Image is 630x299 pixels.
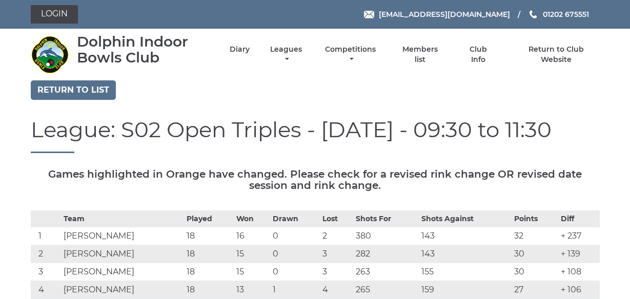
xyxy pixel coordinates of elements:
td: 2 [31,245,62,263]
td: + 106 [558,281,600,299]
span: 01202 675551 [543,10,589,19]
td: [PERSON_NAME] [61,281,184,299]
img: Email [364,11,374,18]
th: Shots Against [419,211,512,227]
td: 4 [320,281,353,299]
th: Won [234,211,270,227]
td: 2 [320,227,353,245]
a: Members list [396,45,443,65]
td: 30 [512,245,558,263]
td: 16 [234,227,270,245]
th: Lost [320,211,353,227]
img: Phone us [530,10,537,18]
td: 1 [270,281,320,299]
td: 15 [234,263,270,281]
td: 265 [353,281,419,299]
td: 155 [419,263,512,281]
td: 32 [512,227,558,245]
a: Club Info [462,45,495,65]
td: 0 [270,227,320,245]
th: Played [184,211,234,227]
img: Dolphin Indoor Bowls Club [31,35,69,74]
td: 15 [234,245,270,263]
td: + 139 [558,245,600,263]
td: 13 [234,281,270,299]
td: 0 [270,263,320,281]
th: Team [61,211,184,227]
td: 282 [353,245,419,263]
th: Shots For [353,211,419,227]
td: 3 [320,263,353,281]
th: Points [512,211,558,227]
td: 18 [184,245,234,263]
td: 18 [184,227,234,245]
td: + 237 [558,227,600,245]
td: 1 [31,227,62,245]
td: + 108 [558,263,600,281]
a: Diary [230,45,250,54]
h5: Games highlighted in Orange have changed. Please check for a revised rink change OR revised date ... [31,168,600,191]
td: [PERSON_NAME] [61,245,184,263]
a: Leagues [268,45,304,65]
a: Return to Club Website [513,45,599,65]
td: 3 [31,263,62,281]
td: 4 [31,281,62,299]
td: [PERSON_NAME] [61,263,184,281]
td: 27 [512,281,558,299]
h1: League: S02 Open Triples - [DATE] - 09:30 to 11:30 [31,118,600,153]
a: Return to list [31,80,116,100]
div: Dolphin Indoor Bowls Club [77,34,212,66]
a: Login [31,5,78,24]
span: [EMAIL_ADDRESS][DOMAIN_NAME] [379,10,510,19]
th: Drawn [270,211,320,227]
td: 0 [270,245,320,263]
th: Diff [558,211,600,227]
td: [PERSON_NAME] [61,227,184,245]
a: Phone us 01202 675551 [528,9,589,20]
td: 380 [353,227,419,245]
td: 3 [320,245,353,263]
td: 143 [419,245,512,263]
td: 159 [419,281,512,299]
td: 263 [353,263,419,281]
td: 30 [512,263,558,281]
a: Email [EMAIL_ADDRESS][DOMAIN_NAME] [364,9,510,20]
a: Competitions [323,45,379,65]
td: 143 [419,227,512,245]
td: 18 [184,263,234,281]
td: 18 [184,281,234,299]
